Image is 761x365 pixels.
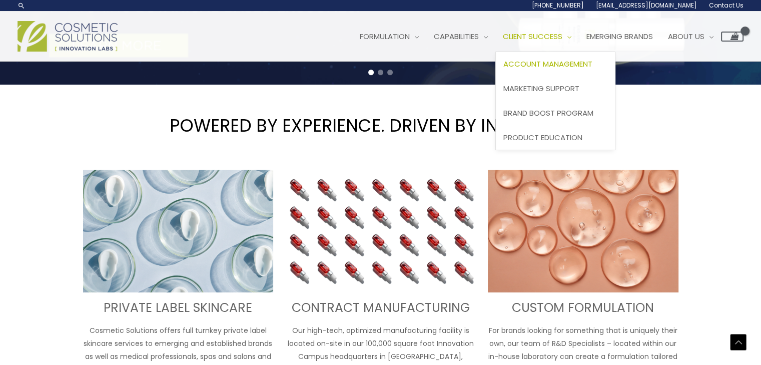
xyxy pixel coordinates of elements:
a: Product Education [496,125,615,150]
span: Formulation [360,31,410,42]
h3: CUSTOM FORMULATION [488,300,678,316]
nav: Site Navigation [345,22,743,52]
span: Emerging Brands [586,31,653,42]
span: Capabilities [434,31,479,42]
span: [EMAIL_ADDRESS][DOMAIN_NAME] [596,1,697,10]
a: Capabilities [426,22,495,52]
span: Go to slide 2 [378,70,383,75]
span: Marketing Support [503,83,579,94]
img: Cosmetic Solutions Logo [18,21,118,52]
a: Marketing Support [496,77,615,101]
span: About Us [668,31,704,42]
span: Brand Boost Program [503,108,593,118]
a: Brand Boost Program [496,101,615,125]
span: Product Education [503,132,582,143]
a: Account Management [496,52,615,77]
a: View Shopping Cart, empty [721,32,743,42]
span: Go to slide 1 [368,70,374,75]
span: Go to slide 3 [387,70,393,75]
a: Client Success [495,22,579,52]
a: Formulation [352,22,426,52]
span: Contact Us [709,1,743,10]
h3: PRIVATE LABEL SKINCARE [83,300,274,316]
a: Search icon link [18,2,26,10]
h3: CONTRACT MANUFACTURING [285,300,476,316]
a: About Us [660,22,721,52]
span: Client Success [503,31,562,42]
span: Account Management [503,59,592,69]
img: turnkey private label skincare [83,170,274,293]
a: Emerging Brands [579,22,660,52]
img: Contract Manufacturing [285,170,476,293]
img: Custom Formulation [488,170,678,293]
span: [PHONE_NUMBER] [532,1,584,10]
